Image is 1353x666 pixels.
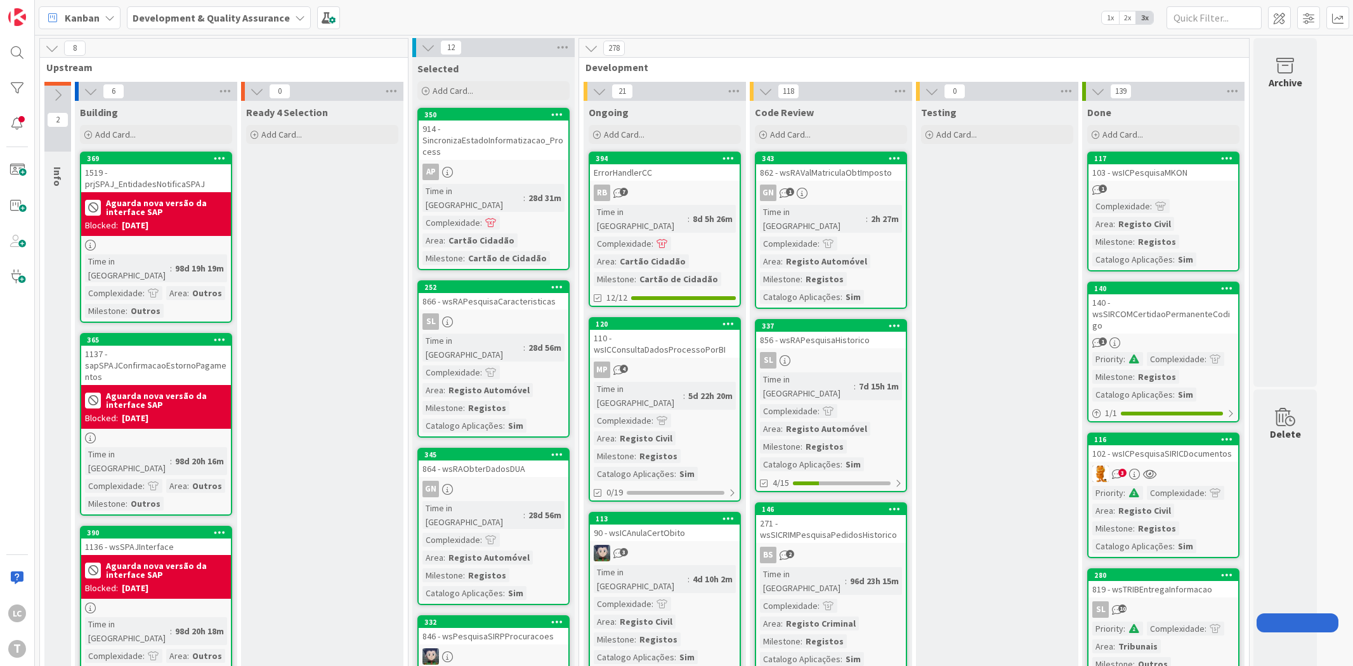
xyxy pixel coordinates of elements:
[756,185,906,201] div: GN
[87,528,231,537] div: 390
[786,188,794,196] span: 1
[445,233,518,247] div: Cartão Cidadão
[606,486,623,499] span: 0/19
[683,389,685,403] span: :
[590,185,740,201] div: RB
[419,164,568,180] div: AP
[762,154,906,163] div: 343
[760,272,801,286] div: Milestone
[465,251,550,265] div: Cartão de Cidadão
[594,272,634,286] div: Milestone
[422,533,480,547] div: Complexidade
[1092,217,1113,231] div: Area
[422,216,480,230] div: Complexidade
[1092,352,1123,366] div: Priority
[1094,571,1238,580] div: 280
[424,450,568,459] div: 345
[594,449,634,463] div: Milestone
[505,586,526,600] div: Sim
[419,617,568,628] div: 332
[1115,217,1174,231] div: Registo Civil
[1088,153,1238,164] div: 117
[422,586,503,600] div: Catalogo Aplicações
[1175,539,1196,553] div: Sim
[690,572,736,586] div: 4d 10h 2m
[463,401,465,415] span: :
[756,352,906,369] div: SL
[783,254,870,268] div: Registo Automóvel
[590,545,740,561] div: LS
[1092,388,1173,402] div: Catalogo Aplicações
[840,290,842,304] span: :
[594,565,688,593] div: Time in [GEOGRAPHIC_DATA]
[189,479,225,493] div: Outros
[422,419,503,433] div: Catalogo Aplicações
[81,527,231,539] div: 390
[1088,466,1238,482] div: RL
[1092,466,1109,482] img: RL
[122,412,148,425] div: [DATE]
[1092,601,1109,618] div: SL
[1088,570,1238,581] div: 280
[480,216,482,230] span: :
[1113,504,1115,518] span: :
[756,504,906,515] div: 146
[1150,199,1152,213] span: :
[422,551,443,565] div: Area
[594,254,615,268] div: Area
[463,251,465,265] span: :
[127,497,164,511] div: Outros
[85,412,118,425] div: Blocked:
[419,121,568,160] div: 914 - SincronizaEstadoInformatizacao_Process
[760,457,840,471] div: Catalogo Aplicações
[818,237,820,251] span: :
[1099,337,1107,346] span: 1
[866,212,868,226] span: :
[755,152,907,309] a: 343862 - wsRAValMatriculaObtImpostoGNTime in [GEOGRAPHIC_DATA]:2h 27mComplexidade:Area:Registo Au...
[620,365,628,373] span: 4
[760,290,840,304] div: Catalogo Aplicações
[1088,294,1238,334] div: 140 - wsSIRCOMCertidaoPermanenteCodigo
[762,505,906,514] div: 146
[1123,486,1125,500] span: :
[80,152,232,323] a: 3691519 - prjSPAJ_EntidadesNotificaSPAJAguarda nova versão da interface SAPBlocked:[DATE]Time in ...
[85,286,143,300] div: Complexidade
[688,572,690,586] span: :
[590,513,740,541] div: 11390 - wsICAnulaCertObito
[1092,521,1133,535] div: Milestone
[1087,433,1239,558] a: 116102 - wsICPesquisaSIRICDocumentosRLPriority:Complexidade:Area:Registo CivilMilestone:RegistosC...
[1088,405,1238,421] div: 1/1
[422,383,443,397] div: Area
[760,372,854,400] div: Time in [GEOGRAPHIC_DATA]
[422,568,463,582] div: Milestone
[620,188,628,196] span: 7
[443,383,445,397] span: :
[419,449,568,477] div: 345864 - wsRAObterDadosDUA
[8,8,26,26] img: Visit kanbanzone.com
[1133,370,1135,384] span: :
[1123,352,1125,366] span: :
[419,313,568,330] div: SL
[1088,283,1238,294] div: 140
[636,449,681,463] div: Registos
[170,454,172,468] span: :
[419,282,568,310] div: 252866 - wsRAPesquisaCaracteristicas
[756,153,906,181] div: 343862 - wsRAValMatriculaObtImposto
[81,164,231,192] div: 1519 - prjSPAJ_EntidadesNotificaSPAJ
[1092,235,1133,249] div: Milestone
[80,333,232,516] a: 3651137 - sapSPAJConfirmacaoEstornoPagamentosAguarda nova versão da interface SAPBlocked:[DATE]Ti...
[1133,235,1135,249] span: :
[422,164,439,180] div: AP
[1092,370,1133,384] div: Milestone
[422,184,523,212] div: Time in [GEOGRAPHIC_DATA]
[676,467,698,481] div: Sim
[126,304,127,318] span: :
[106,391,227,409] b: Aguarda nova versão da interface SAP
[590,318,740,358] div: 120110 - wsICConsultaDadosProcessoPorBI
[773,476,789,490] span: 4/15
[85,447,170,475] div: Time in [GEOGRAPHIC_DATA]
[480,533,482,547] span: :
[760,567,845,595] div: Time in [GEOGRAPHIC_DATA]
[615,431,617,445] span: :
[422,401,463,415] div: Milestone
